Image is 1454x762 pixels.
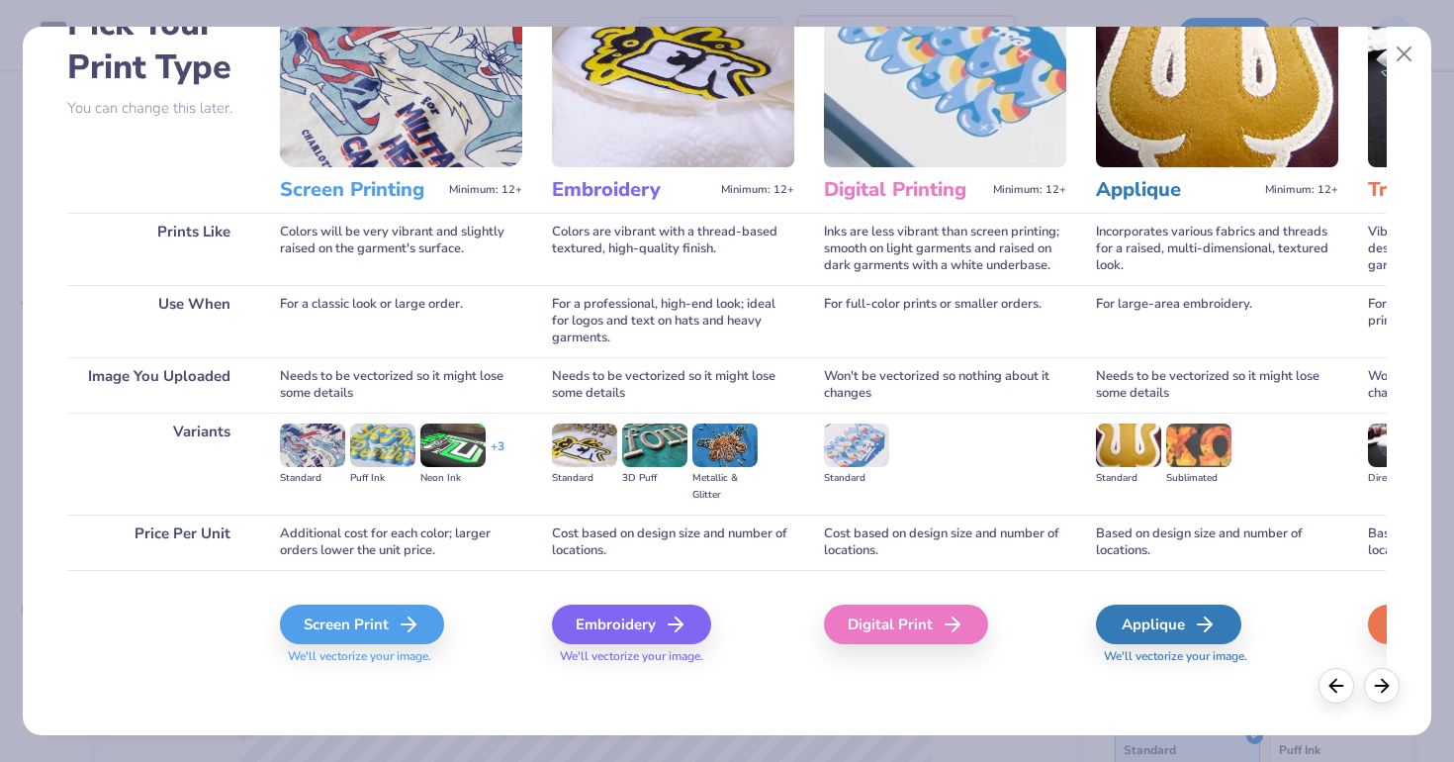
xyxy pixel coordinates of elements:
div: Inks are less vibrant than screen printing; smooth on light garments and raised on dark garments ... [824,213,1066,285]
div: Direct-to-film [1368,470,1433,487]
div: Cost based on design size and number of locations. [824,515,1066,570]
img: Metallic & Glitter [692,424,758,467]
img: Standard [280,424,345,467]
div: Standard [824,470,889,487]
div: Standard [552,470,617,487]
div: Colors are vibrant with a thread-based textured, high-quality finish. [552,213,794,285]
div: Needs to be vectorized so it might lose some details [1096,357,1338,413]
span: We'll vectorize your image. [280,648,522,665]
img: Standard [824,424,889,467]
img: Standard [552,424,617,467]
div: Image You Uploaded [67,357,250,413]
span: We'll vectorize your image. [1096,648,1338,665]
div: Prints Like [67,213,250,285]
div: For large-area embroidery. [1096,285,1338,357]
div: Based on design size and number of locations. [1096,515,1338,570]
div: Digital Print [824,605,988,644]
div: Incorporates various fabrics and threads for a raised, multi-dimensional, textured look. [1096,213,1338,285]
img: Direct-to-film [1368,424,1433,467]
img: Standard [1096,424,1161,467]
div: Price Per Unit [67,515,250,570]
span: Minimum: 12+ [721,183,794,197]
img: Sublimated [1166,424,1231,467]
button: Close [1386,36,1423,73]
h3: Digital Printing [824,177,985,203]
div: Colors will be very vibrant and slightly raised on the garment's surface. [280,213,522,285]
img: Puff Ink [350,424,415,467]
span: Minimum: 12+ [1265,183,1338,197]
span: Minimum: 12+ [993,183,1066,197]
div: Sublimated [1166,470,1231,487]
h3: Applique [1096,177,1257,203]
div: For a classic look or large order. [280,285,522,357]
div: + 3 [491,438,504,472]
div: Needs to be vectorized so it might lose some details [552,357,794,413]
div: Neon Ink [420,470,486,487]
div: Use When [67,285,250,357]
div: Variants [67,413,250,515]
div: Needs to be vectorized so it might lose some details [280,357,522,413]
div: For full-color prints or smaller orders. [824,285,1066,357]
div: Puff Ink [350,470,415,487]
h3: Screen Printing [280,177,441,203]
div: Screen Print [280,605,444,644]
div: For a professional, high-end look; ideal for logos and text on hats and heavy garments. [552,285,794,357]
span: We'll vectorize your image. [552,648,794,665]
div: Embroidery [552,605,711,644]
h3: Embroidery [552,177,713,203]
div: Standard [1096,470,1161,487]
div: Won't be vectorized so nothing about it changes [824,357,1066,413]
div: Metallic & Glitter [692,470,758,504]
img: 3D Puff [622,424,687,467]
div: Additional cost for each color; larger orders lower the unit price. [280,515,522,570]
div: Cost based on design size and number of locations. [552,515,794,570]
img: Neon Ink [420,424,486,467]
p: You can change this later. [67,100,250,117]
div: Standard [280,470,345,487]
h2: Pick Your Print Type [67,2,250,89]
div: 3D Puff [622,470,687,487]
div: Applique [1096,605,1241,644]
span: Minimum: 12+ [449,183,522,197]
